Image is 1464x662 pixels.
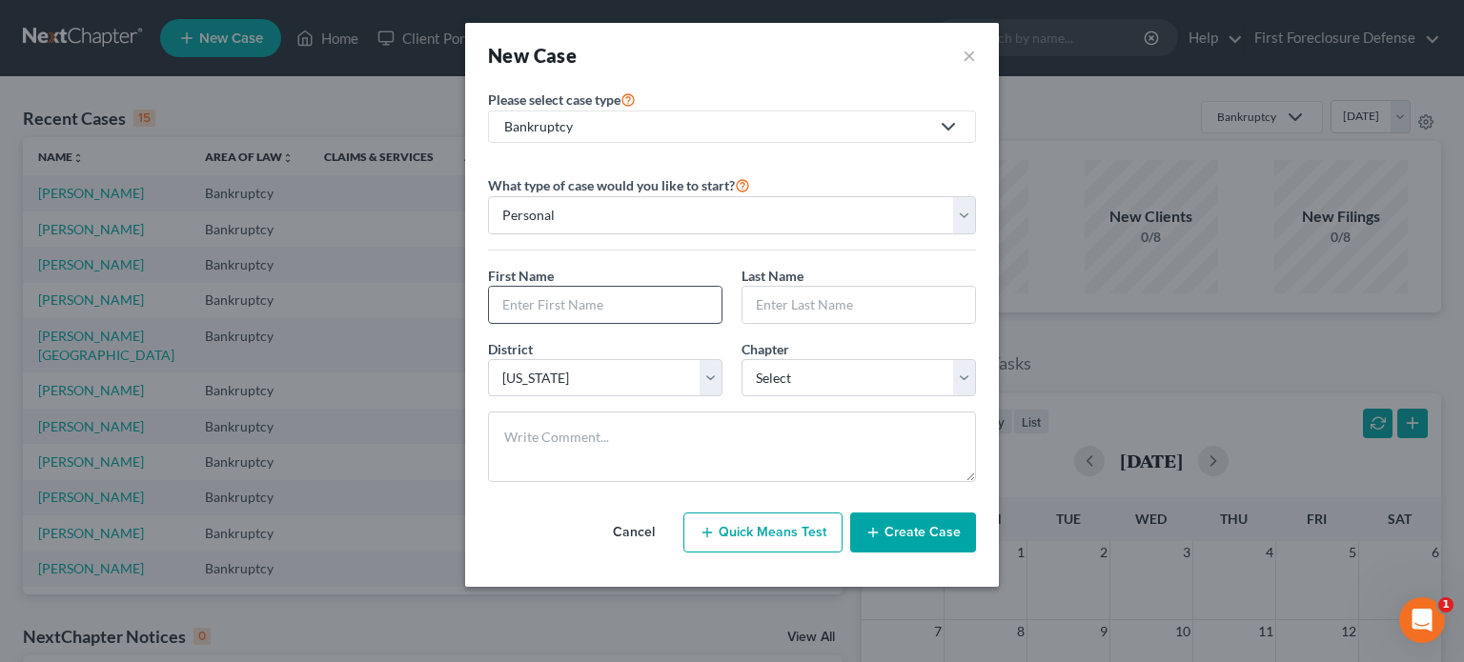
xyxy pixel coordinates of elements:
[850,512,976,552] button: Create Case
[742,287,975,323] input: Enter Last Name
[488,341,533,357] span: District
[488,173,750,196] label: What type of case would you like to start?
[489,287,722,323] input: Enter First Name
[742,341,789,357] span: Chapter
[1438,597,1454,612] span: 1
[742,268,803,284] span: Last Name
[683,512,843,552] button: Quick Means Test
[488,268,554,284] span: First Name
[592,513,676,552] button: Cancel
[1399,597,1445,643] iframe: Intercom live chat
[488,91,620,108] span: Please select case type
[504,117,929,136] div: Bankruptcy
[963,42,976,69] button: ×
[488,44,577,67] strong: New Case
